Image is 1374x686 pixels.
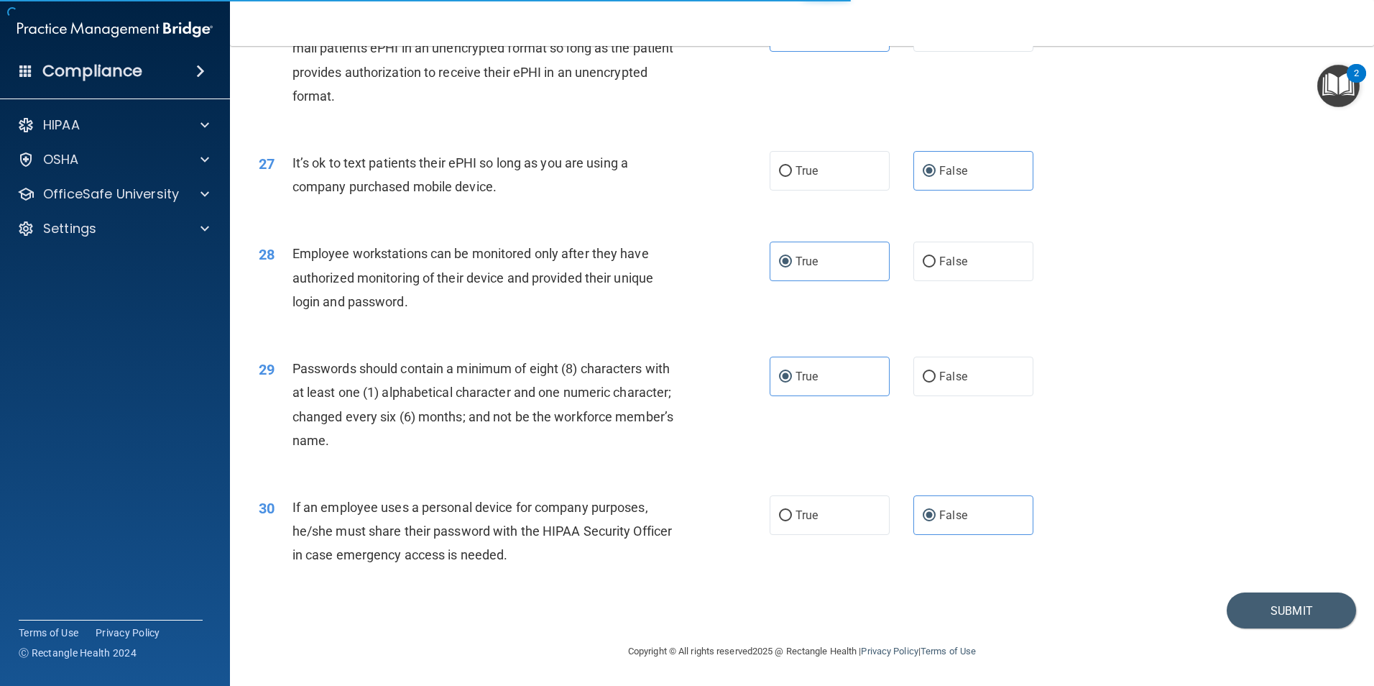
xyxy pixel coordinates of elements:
[259,246,275,263] span: 28
[17,186,209,203] a: OfficeSafe University
[1317,65,1360,107] button: Open Resource Center, 2 new notifications
[17,116,209,134] a: HIPAA
[779,372,792,383] input: True
[17,220,209,237] a: Settings
[43,151,79,168] p: OSHA
[96,626,160,640] a: Privacy Policy
[43,186,179,203] p: OfficeSafe University
[17,151,209,168] a: OSHA
[779,511,792,521] input: True
[796,255,818,268] span: True
[779,257,792,267] input: True
[42,61,142,81] h4: Compliance
[540,628,1064,674] div: Copyright © All rights reserved 2025 @ Rectangle Health | |
[17,15,213,44] img: PMB logo
[939,370,967,383] span: False
[43,220,96,237] p: Settings
[259,155,275,173] span: 27
[939,164,967,178] span: False
[779,166,792,177] input: True
[923,511,936,521] input: False
[939,255,967,268] span: False
[921,646,976,657] a: Terms of Use
[1227,593,1356,629] button: Submit
[19,626,78,640] a: Terms of Use
[796,164,818,178] span: True
[19,646,137,660] span: Ⓒ Rectangle Health 2024
[796,508,818,522] span: True
[923,257,936,267] input: False
[292,17,677,104] span: Even though regular email is not secure, practices are allowed to e-mail patients ePHI in an unen...
[259,500,275,517] span: 30
[923,166,936,177] input: False
[861,646,918,657] a: Privacy Policy
[292,500,672,562] span: If an employee uses a personal device for company purposes, he/she must share their password with...
[796,370,818,383] span: True
[259,361,275,378] span: 29
[43,116,80,134] p: HIPAA
[923,372,936,383] input: False
[1354,73,1359,92] div: 2
[292,246,653,308] span: Employee workstations can be monitored only after they have authorized monitoring of their device...
[1302,587,1357,641] iframe: Drift Widget Chat Controller
[939,508,967,522] span: False
[292,155,628,194] span: It’s ok to text patients their ePHI so long as you are using a company purchased mobile device.
[292,361,673,448] span: Passwords should contain a minimum of eight (8) characters with at least one (1) alphabetical cha...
